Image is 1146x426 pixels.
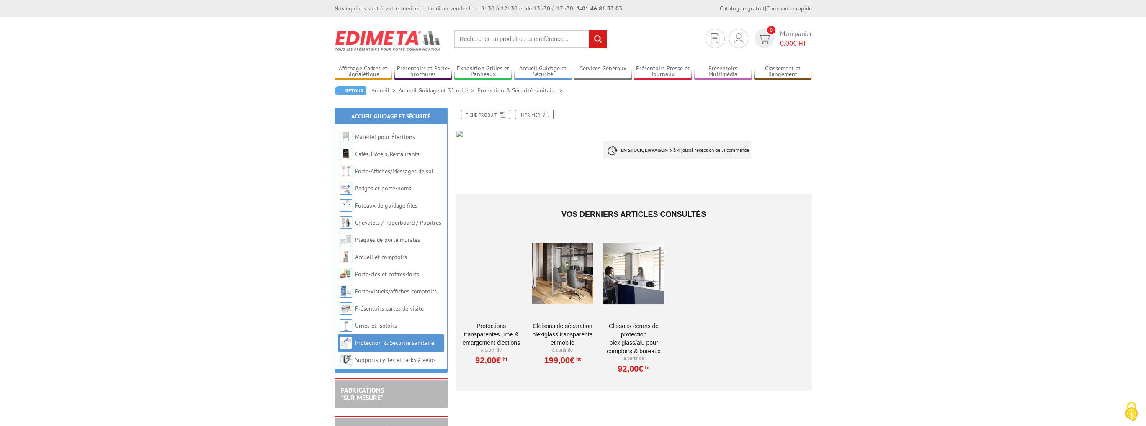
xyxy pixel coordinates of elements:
img: Urnes et isoloirs [340,319,352,332]
a: Accueil [371,87,399,94]
sup: HT [501,356,507,362]
a: Badges et porte-noms [355,185,411,192]
img: Poteaux de guidage files [340,199,352,212]
img: devis rapide [711,33,719,44]
input: Rechercher un produit ou une référence... [454,30,607,48]
img: Matériel pour Élections [340,131,352,143]
img: Porte-clés et coffres-forts [340,268,352,280]
a: Services Généraux [574,65,632,79]
img: Cookies (fenêtre modale) [1121,401,1142,422]
input: rechercher [589,30,607,48]
a: devis rapide 0 Mon panier 0,00€ HT [752,29,812,48]
button: Cookies (fenêtre modale) [1117,398,1146,426]
p: à réception de la commande [603,141,751,159]
img: Protection & Sécurité sanitaire [340,336,352,349]
a: Exposition Grilles et Panneaux [454,65,512,79]
img: Edimeta [335,25,441,56]
a: Porte-clés et coffres-forts [355,270,419,278]
span: Vos derniers articles consultés [561,210,706,218]
span: Mon panier [780,29,812,48]
span: 0 [767,26,775,34]
img: Chevalets / Paperboard / Pupitres [340,216,352,229]
a: Présentoirs Multimédia [694,65,752,79]
a: Chevalets / Paperboard / Pupitres [355,219,441,226]
img: Plaques de porte murales [340,234,352,246]
img: devis rapide [734,33,743,44]
img: devis rapide [758,34,770,44]
strong: EN STOCK, LIVRAISON 3 à 4 jours [621,147,691,153]
a: 92,00€HT [618,366,649,371]
a: Porte-Affiches/Messages de sol [355,167,433,175]
a: Porte-visuels/affiches comptoirs [355,287,437,295]
span: € HT [780,38,812,48]
p: À partir de [532,347,593,354]
a: Cloisons de séparation Plexiglass transparente et mobile [532,322,593,347]
div: | [720,4,812,13]
a: Présentoirs cartes de visite [355,305,424,312]
a: Protections Transparentes Urne & Emargement élections [461,322,522,347]
a: Accueil Guidage et Sécurité [514,65,572,79]
img: Présentoirs cartes de visite [340,302,352,315]
a: Cloisons Écrans de protection Plexiglass/Alu pour comptoirs & Bureaux [603,322,664,355]
img: Porte-visuels/affiches comptoirs [340,285,352,298]
a: Catalogue gratuit [720,5,765,12]
img: Porte-Affiches/Messages de sol [340,165,352,177]
a: Protection & Sécurité sanitaire [355,339,434,346]
a: Présentoirs et Porte-brochures [394,65,452,79]
a: Affichage Cadres et Signalétique [335,65,392,79]
a: 92,00€HT [475,358,507,363]
p: À partir de [603,355,664,362]
a: 199,00€HT [544,358,581,363]
img: Cafés, Hôtels, Restaurants [340,148,352,160]
img: Badges et porte-noms [340,182,352,195]
sup: HT [644,364,650,370]
a: Accueil Guidage et Sécurité [351,113,430,120]
a: Protection & Sécurité sanitaire [477,87,566,94]
a: Accueil et comptoirs [355,253,407,261]
a: Classement et Rangement [754,65,812,79]
a: FABRICATIONS"Sur Mesure" [341,386,384,402]
a: Plaques de porte murales [355,236,420,244]
a: Poteaux de guidage files [355,202,417,209]
a: Accueil Guidage et Sécurité [399,87,477,94]
a: Commande rapide [766,5,812,12]
img: Supports cycles et racks à vélos [340,354,352,366]
a: Imprimer [515,110,554,119]
a: Supports cycles et racks à vélos [355,356,436,364]
a: Retour [335,86,366,95]
img: Accueil et comptoirs [340,251,352,263]
a: Fiche produit [461,110,510,119]
span: 0,00 [780,39,793,47]
a: Urnes et isoloirs [355,322,397,329]
div: Nos équipes sont à votre service du lundi au vendredi de 8h30 à 12h30 et de 13h30 à 17h30 [335,4,622,13]
a: Matériel pour Élections [355,133,415,141]
sup: HT [574,356,581,362]
a: Présentoirs Presse et Journaux [634,65,692,79]
a: Cafés, Hôtels, Restaurants [355,150,420,158]
p: À partir de [461,347,522,354]
strong: 01 46 81 33 03 [577,5,622,12]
